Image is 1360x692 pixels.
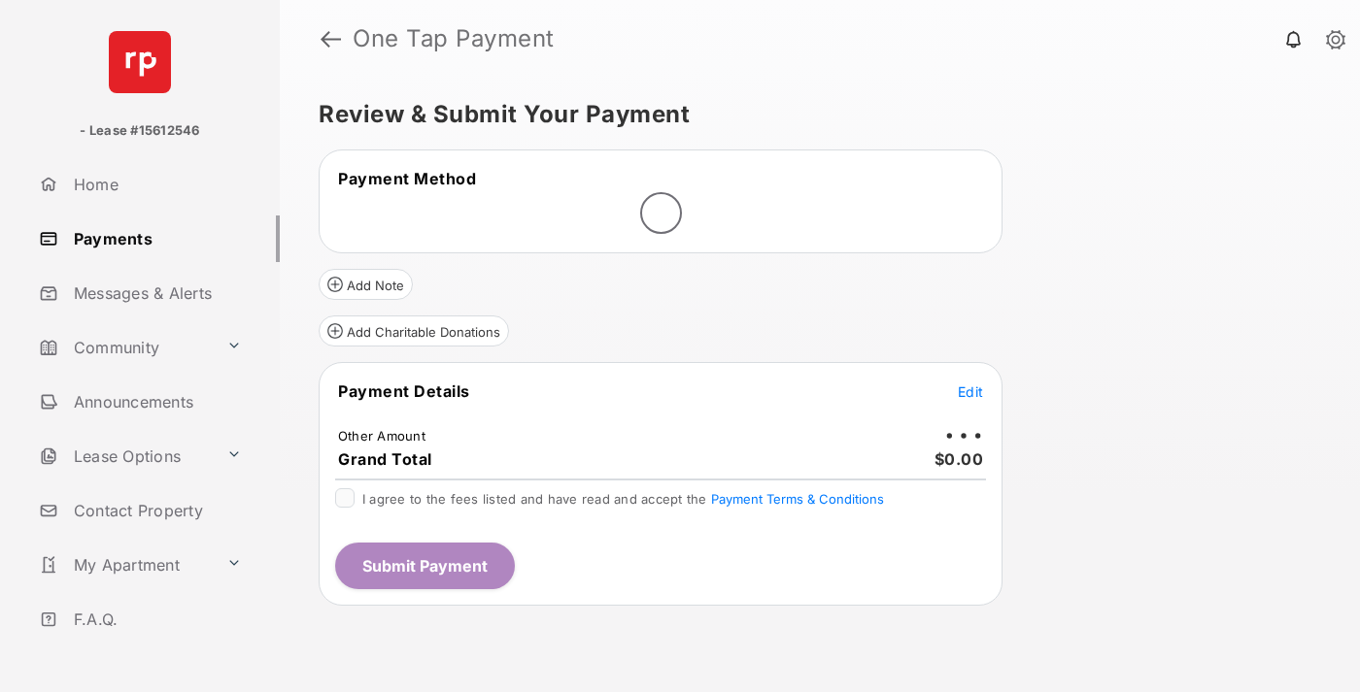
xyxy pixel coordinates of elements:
[31,379,280,425] a: Announcements
[362,491,884,507] span: I agree to the fees listed and have read and accept the
[80,121,199,141] p: - Lease #15612546
[935,449,984,469] span: $0.00
[31,542,219,588] a: My Apartment
[338,169,476,188] span: Payment Method
[335,543,515,589] button: Submit Payment
[109,31,171,93] img: svg+xml;base64,PHN2ZyB4bWxucz0iaHR0cDovL3d3dy53My5vcmcvMjAwMC9zdmciIHdpZHRoPSI2NCIgaGVpZ2h0PSI2NC...
[958,381,983,401] button: Edit
[319,315,509,346] button: Add Charitable Donations
[337,427,426,445] td: Other Amount
[338,449,432,469] span: Grand Total
[958,383,983,400] span: Edit
[353,27,555,50] strong: One Tap Payment
[31,324,219,371] a: Community
[31,270,280,316] a: Messages & Alerts
[31,161,280,208] a: Home
[319,103,1306,126] h5: Review & Submit Your Payment
[31,596,280,643] a: F.A.Q.
[31,433,219,479] a: Lease Options
[319,269,413,300] button: Add Note
[31,215,280,262] a: Payments
[338,381,470,401] span: Payment Details
[711,491,884,507] button: I agree to the fees listed and have read and accept the
[31,487,280,534] a: Contact Property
